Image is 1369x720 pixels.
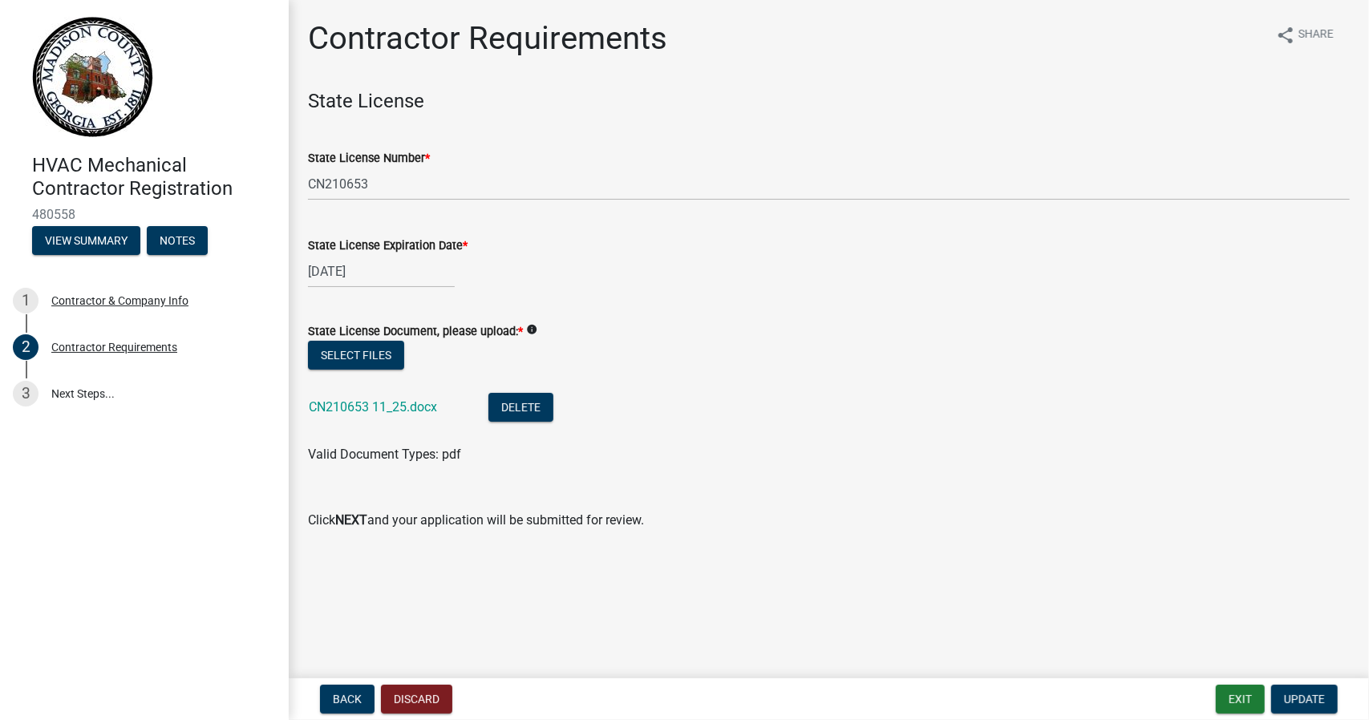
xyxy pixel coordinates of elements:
[333,693,362,706] span: Back
[147,226,208,255] button: Notes
[308,326,523,338] label: State License Document, please upload:
[1271,685,1338,714] button: Update
[51,295,188,306] div: Contractor & Company Info
[308,255,455,288] input: mm/dd/yyyy
[320,685,375,714] button: Back
[488,393,553,422] button: Delete
[147,235,208,248] wm-modal-confirm: Notes
[335,512,367,528] strong: NEXT
[1276,26,1295,45] i: share
[308,153,430,164] label: State License Number
[13,334,38,360] div: 2
[1284,693,1325,706] span: Update
[308,241,468,252] label: State License Expiration Date
[32,235,140,248] wm-modal-confirm: Summary
[308,19,667,58] h1: Contractor Requirements
[32,154,276,200] h4: HVAC Mechanical Contractor Registration
[1216,685,1265,714] button: Exit
[308,447,461,462] span: Valid Document Types: pdf
[308,341,404,370] button: Select files
[32,226,140,255] button: View Summary
[13,288,38,313] div: 1
[526,324,537,335] i: info
[1298,26,1334,45] span: Share
[32,17,153,137] img: Madison County, Georgia
[51,342,177,353] div: Contractor Requirements
[13,381,38,407] div: 3
[308,90,1350,113] h4: State License
[488,401,553,416] wm-modal-confirm: Delete Document
[309,399,437,415] a: CN210653 11_25.docx
[1263,19,1347,51] button: shareShare
[32,207,257,222] span: 480558
[381,685,452,714] button: Discard
[308,511,1350,530] p: Click and your application will be submitted for review.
